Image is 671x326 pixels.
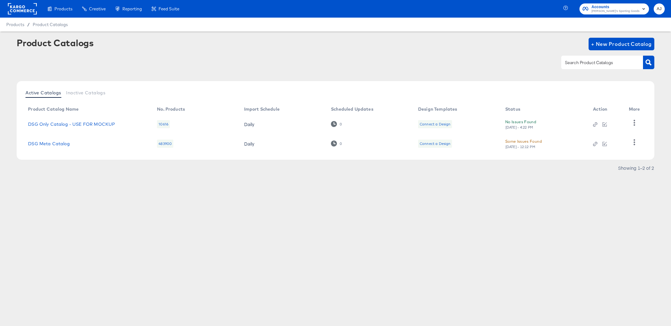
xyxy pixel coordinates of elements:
[579,3,649,14] button: Accounts[PERSON_NAME]'s Sporting Goods
[331,121,342,127] div: 0
[500,104,588,114] th: Status
[654,3,665,14] button: AJ
[244,107,280,112] div: Import Schedule
[589,38,654,50] button: + New Product Catalog
[505,145,535,149] div: [DATE] - 12:12 PM
[157,140,173,148] div: 483900
[159,6,179,11] span: Feed Suite
[591,40,652,48] span: + New Product Catalog
[591,9,640,14] span: [PERSON_NAME]'s Sporting Goods
[54,6,72,11] span: Products
[6,22,24,27] span: Products
[591,4,640,10] span: Accounts
[25,90,61,95] span: Active Catalogs
[66,90,105,95] span: Inactive Catalogs
[588,104,623,114] th: Action
[157,120,170,128] div: 10616
[28,107,79,112] div: Product Catalog Name
[505,138,542,145] div: Some Issues Found
[624,104,648,114] th: More
[564,59,631,66] input: Search Product Catalogs
[24,22,33,27] span: /
[618,166,654,170] div: Showing 1–2 of 2
[239,114,326,134] td: Daily
[420,122,450,127] div: Connect a Design
[122,6,142,11] span: Reporting
[339,122,342,126] div: 0
[418,120,452,128] div: Connect a Design
[28,122,115,127] a: DSG Only Catalog - USE FOR MOCKUP
[331,141,342,146] div: 0
[331,107,373,112] div: Scheduled Updates
[339,141,342,146] div: 0
[17,38,93,48] div: Product Catalogs
[28,141,70,146] a: DSG Meta Catalog
[418,107,457,112] div: Design Templates
[239,134,326,153] td: Daily
[157,107,185,112] div: No. Products
[418,140,452,148] div: Connect a Design
[33,22,68,27] a: Product Catalogs
[420,141,450,146] div: Connect a Design
[505,138,542,149] button: Some Issues Found[DATE] - 12:12 PM
[656,5,662,13] span: AJ
[89,6,106,11] span: Creative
